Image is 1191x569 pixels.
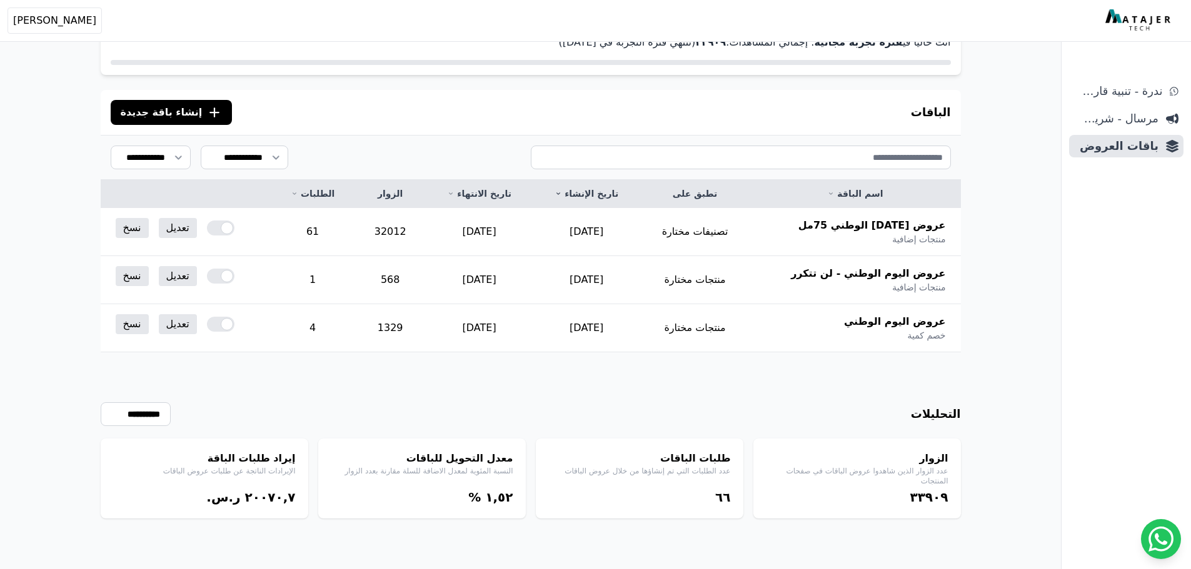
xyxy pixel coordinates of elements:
span: ر.س. [206,490,240,505]
h4: معدل التحويل للباقات [331,451,513,466]
h4: طلبات الباقات [548,451,731,466]
td: [DATE] [426,208,533,256]
td: 1 [270,256,354,304]
span: منتجات إضافية [892,281,945,294]
span: مرسال - شريط دعاية [1074,110,1158,127]
td: [DATE] [533,208,640,256]
span: منتجات إضافية [892,233,945,245]
span: باقات العروض [1074,137,1158,155]
bdi: ٢۰۰٧۰,٧ [245,490,296,505]
th: تطبق على [640,180,750,208]
h4: إيراد طلبات الباقة [113,451,296,466]
a: تعديل [159,266,197,286]
a: تعديل [159,218,197,238]
h3: الباقات [911,104,951,121]
img: MatajerTech Logo [1105,9,1173,32]
a: تعديل [159,314,197,334]
p: أنت حاليا في . إجمالي المشاهدات: (تنتهي فترة التجربة في [DATE]) [111,35,951,50]
td: 568 [355,256,426,304]
span: ندرة - تنبية قارب علي النفاذ [1074,82,1162,100]
span: عروض اليوم الوطني [844,314,946,329]
a: اسم الباقة [765,187,945,200]
span: خصم كمية [907,329,945,342]
td: منتجات مختارة [640,256,750,304]
td: منتجات مختارة [640,304,750,352]
strong: فترة تجربة مجانية [814,36,902,48]
p: النسبة المئوية لمعدل الاضافة للسلة مقارنة بعدد الزوار [331,466,513,476]
h4: الزوار [766,451,948,466]
div: ٦٦ [548,488,731,506]
span: [PERSON_NAME] [13,13,96,28]
button: [PERSON_NAME] [8,7,102,34]
a: الطلبات [285,187,339,200]
span: عروض [DATE] الوطني 75مل [798,218,946,233]
a: تاريخ الإنشاء [548,187,625,200]
a: تاريخ الانتهاء [441,187,518,200]
p: الإيرادات الناتجة عن طلبات عروض الباقات [113,466,296,476]
td: [DATE] [533,256,640,304]
a: نسخ [116,218,149,238]
div: ۳۳٩۰٩ [766,488,948,506]
span: إنشاء باقة جديدة [121,105,203,120]
span: % [468,490,481,505]
span: عروض اليوم الوطني - لن تتكرر [791,266,945,281]
strong: ۳۳٩۰٩ [695,36,726,48]
h3: التحليلات [911,405,961,423]
td: تصنيفات مختارة [640,208,750,256]
td: [DATE] [426,304,533,352]
td: 32012 [355,208,426,256]
th: الزوار [355,180,426,208]
button: إنشاء باقة جديدة [111,100,233,125]
td: 61 [270,208,354,256]
p: عدد الزوار الذين شاهدوا عروض الباقات في صفحات المنتجات [766,466,948,486]
td: [DATE] [426,256,533,304]
a: نسخ [116,314,149,334]
bdi: ١,٥٢ [485,490,513,505]
a: نسخ [116,266,149,286]
td: 1329 [355,304,426,352]
p: عدد الطلبات التي تم إنشاؤها من خلال عروض الباقات [548,466,731,476]
td: 4 [270,304,354,352]
td: [DATE] [533,304,640,352]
